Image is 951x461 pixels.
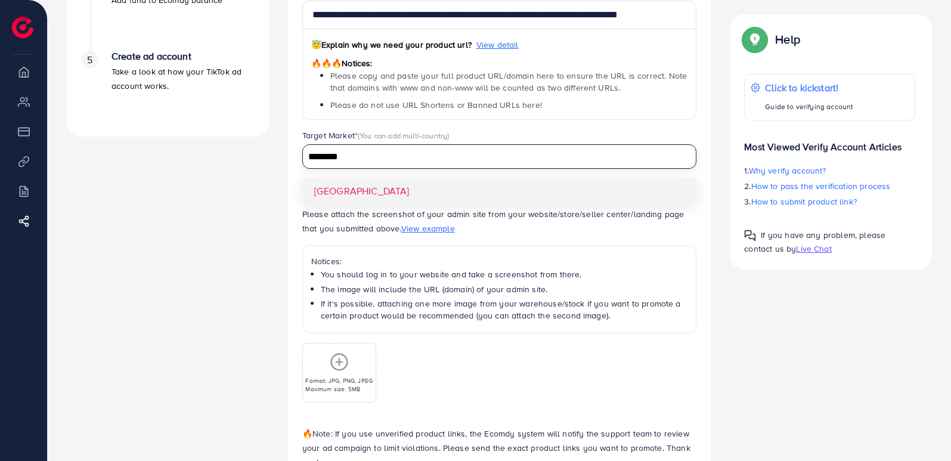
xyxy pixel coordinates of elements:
p: Please attach the screenshot of your admin site from your website/store/seller center/landing pag... [302,207,697,236]
li: If it's possible, attaching one more image from your warehouse/stock if you want to promote a cer... [321,298,688,322]
p: Format: JPG, PNG, JPEG [305,376,373,385]
span: Please do not use URL Shortens or Banned URLs here! [330,99,542,111]
li: [GEOGRAPHIC_DATA] [302,178,697,204]
li: Create ad account [67,51,269,122]
span: Why verify account? [749,165,826,177]
p: Notices: [311,254,688,268]
iframe: Chat [900,407,942,452]
span: View detail [476,39,519,51]
p: Click to kickstart! [765,81,853,95]
p: 3. [744,194,915,209]
h4: Create ad account [111,51,255,62]
span: 🔥 [302,428,312,440]
li: The image will include the URL (domain) of your admin site. [321,283,688,295]
span: View example [401,222,455,234]
p: Maximum size: 5MB [305,385,373,393]
li: You should log in to your website and take a screenshot from there. [321,268,688,280]
input: Search for option [304,148,682,166]
div: Search for option [302,144,697,169]
span: Explain why we need your product url? [311,39,472,51]
label: Target Market [302,129,450,141]
p: Help [775,32,800,47]
span: 😇 [311,39,321,51]
span: How to submit product link? [751,196,857,208]
span: Notices: [311,57,373,69]
span: If you have any problem, please contact us by [744,229,885,255]
p: Most Viewed Verify Account Articles [744,130,915,154]
span: 5 [87,53,92,67]
img: Popup guide [744,29,766,50]
p: 1. [744,163,915,178]
p: Guide to verifying account [765,100,853,114]
span: 🔥🔥🔥 [311,57,342,69]
span: (You can add multi-country) [358,130,449,141]
p: Take a look at how your TikTok ad account works. [111,64,255,93]
span: How to pass the verification process [751,180,891,192]
img: logo [12,17,33,38]
span: Please copy and paste your full product URL/domain here to ensure the URL is correct. Note that d... [330,70,687,94]
p: 2. [744,179,915,193]
span: Live Chat [796,243,831,255]
img: Popup guide [744,230,756,242]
